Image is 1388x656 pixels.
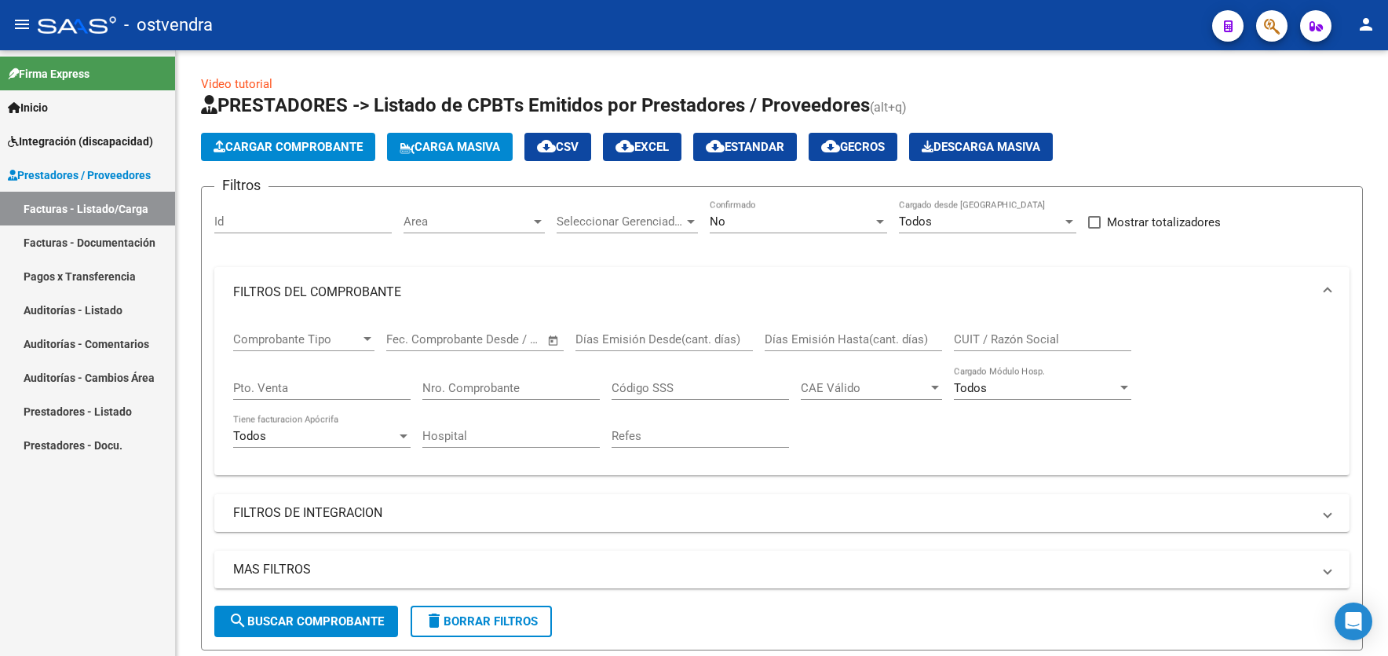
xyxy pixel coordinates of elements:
[233,561,1312,578] mat-panel-title: MAS FILTROS
[537,137,556,156] mat-icon: cloud_download
[411,606,552,637] button: Borrar Filtros
[615,137,634,156] mat-icon: cloud_download
[1107,213,1221,232] span: Mostrar totalizadores
[899,214,932,229] span: Todos
[870,100,907,115] span: (alt+q)
[922,140,1040,154] span: Descarga Masiva
[228,614,384,629] span: Buscar Comprobante
[387,133,513,161] button: Carga Masiva
[214,494,1350,532] mat-expansion-panel-header: FILTROS DE INTEGRACION
[233,284,1312,301] mat-panel-title: FILTROS DEL COMPROBANTE
[201,133,375,161] button: Cargar Comprobante
[545,332,563,350] button: Open calendar
[404,214,531,229] span: Area
[214,140,363,154] span: Cargar Comprobante
[214,174,268,196] h3: Filtros
[603,133,681,161] button: EXCEL
[909,133,1053,161] button: Descarga Masiva
[233,429,266,443] span: Todos
[233,332,360,346] span: Comprobante Tipo
[214,267,1350,317] mat-expansion-panel-header: FILTROS DEL COMPROBANTE
[201,77,272,91] a: Video tutorial
[214,317,1350,475] div: FILTROS DEL COMPROBANTE
[8,133,153,150] span: Integración (discapacidad)
[801,381,928,395] span: CAE Válido
[425,614,538,629] span: Borrar Filtros
[809,133,897,161] button: Gecros
[201,94,870,116] span: PRESTADORES -> Listado de CPBTs Emitidos por Prestadores / Proveedores
[706,137,725,156] mat-icon: cloud_download
[8,167,151,184] span: Prestadores / Proveedores
[400,140,500,154] span: Carga Masiva
[821,137,840,156] mat-icon: cloud_download
[693,133,797,161] button: Estandar
[524,133,591,161] button: CSV
[537,140,579,154] span: CSV
[13,15,31,34] mat-icon: menu
[464,332,540,346] input: Fecha fin
[228,611,247,630] mat-icon: search
[233,504,1312,522] mat-panel-title: FILTROS DE INTEGRACION
[8,65,89,82] span: Firma Express
[710,214,725,229] span: No
[386,332,450,346] input: Fecha inicio
[557,214,684,229] span: Seleccionar Gerenciador
[909,133,1053,161] app-download-masive: Descarga masiva de comprobantes (adjuntos)
[821,140,885,154] span: Gecros
[214,551,1350,588] mat-expansion-panel-header: MAS FILTROS
[954,381,987,395] span: Todos
[425,611,444,630] mat-icon: delete
[8,99,48,116] span: Inicio
[214,606,398,637] button: Buscar Comprobante
[706,140,784,154] span: Estandar
[124,8,213,42] span: - ostvendra
[1357,15,1375,34] mat-icon: person
[1335,603,1372,640] div: Open Intercom Messenger
[615,140,669,154] span: EXCEL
